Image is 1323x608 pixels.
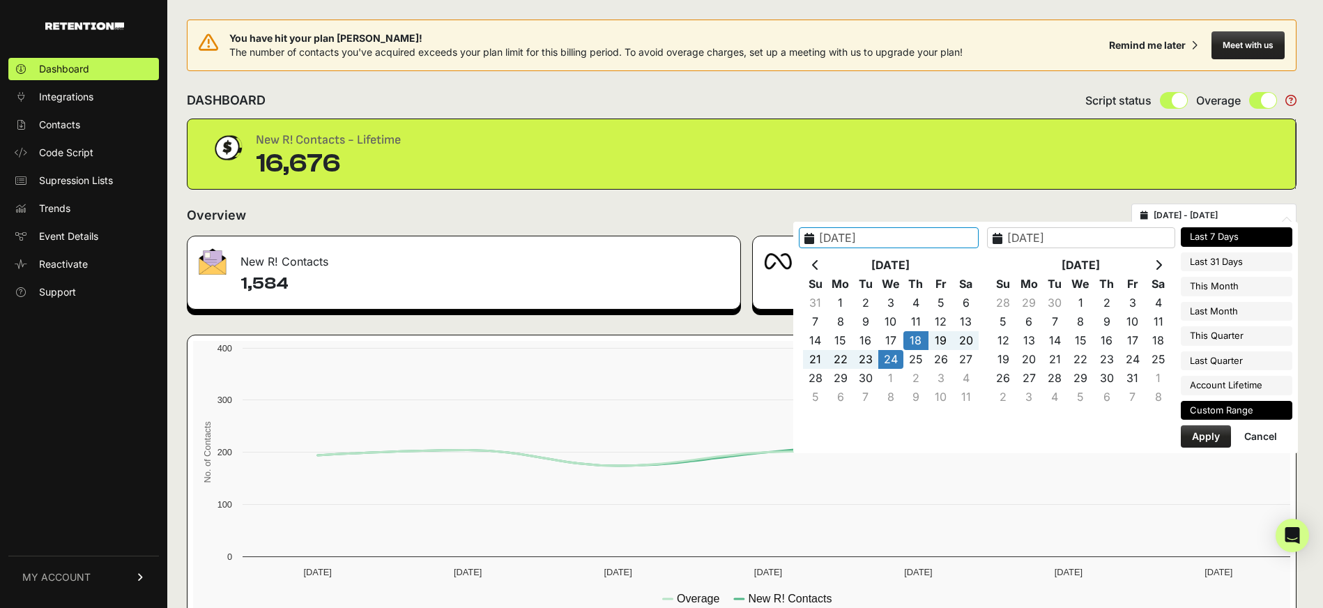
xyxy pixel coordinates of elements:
[202,421,213,482] text: No. of Contacts
[991,350,1016,369] td: 19
[878,312,903,331] td: 10
[991,275,1016,294] th: Su
[828,256,954,275] th: [DATE]
[1055,567,1083,577] text: [DATE]
[8,281,159,303] a: Support
[878,331,903,350] td: 17
[1016,350,1042,369] td: 20
[1068,369,1094,388] td: 29
[903,312,928,331] td: 11
[39,118,80,132] span: Contacts
[1068,294,1094,312] td: 1
[748,593,832,605] text: New R! Contacts
[853,275,878,294] th: Tu
[8,86,159,108] a: Integrations
[1068,312,1094,331] td: 8
[1181,227,1292,247] li: Last 7 Days
[39,285,76,299] span: Support
[39,146,93,160] span: Code Script
[1016,388,1042,406] td: 3
[199,248,227,275] img: fa-envelope-19ae18322b30453b285274b1b8af3d052b27d846a4fbe8435d1a52b978f639a2.png
[803,294,828,312] td: 31
[1119,388,1145,406] td: 7
[753,236,1296,278] div: Meta Audience
[954,369,979,388] td: 4
[1119,350,1145,369] td: 24
[39,90,93,104] span: Integrations
[188,236,740,278] div: New R! Contacts
[1211,31,1285,59] button: Meet with us
[853,369,878,388] td: 30
[1181,351,1292,371] li: Last Quarter
[803,369,828,388] td: 28
[878,350,903,369] td: 24
[853,331,878,350] td: 16
[803,350,828,369] td: 21
[803,331,828,350] td: 14
[1276,519,1309,552] div: Open Intercom Messenger
[1016,294,1042,312] td: 29
[1016,256,1146,275] th: [DATE]
[904,567,932,577] text: [DATE]
[8,58,159,80] a: Dashboard
[928,388,954,406] td: 10
[853,350,878,369] td: 23
[1016,369,1042,388] td: 27
[954,331,979,350] td: 20
[803,312,828,331] td: 7
[1181,401,1292,420] li: Custom Range
[1094,331,1119,350] td: 16
[903,294,928,312] td: 4
[954,294,979,312] td: 6
[8,114,159,136] a: Contacts
[39,62,89,76] span: Dashboard
[8,225,159,248] a: Event Details
[187,91,266,110] h2: DASHBOARD
[1094,369,1119,388] td: 30
[1181,302,1292,321] li: Last Month
[39,202,70,215] span: Trends
[954,275,979,294] th: Sa
[1042,331,1068,350] td: 14
[878,294,903,312] td: 3
[1181,425,1231,448] button: Apply
[22,570,91,584] span: MY ACCOUNT
[217,395,232,405] text: 300
[1145,388,1171,406] td: 8
[903,275,928,294] th: Th
[764,253,792,270] img: fa-meta-2f981b61bb99beabf952f7030308934f19ce035c18b003e963880cc3fabeebb7.png
[928,275,954,294] th: Fr
[1068,275,1094,294] th: We
[256,150,401,178] div: 16,676
[1094,388,1119,406] td: 6
[828,369,853,388] td: 29
[1094,350,1119,369] td: 23
[240,273,729,295] h4: 1,584
[828,388,853,406] td: 6
[1042,294,1068,312] td: 30
[754,567,782,577] text: [DATE]
[1181,326,1292,346] li: This Quarter
[903,388,928,406] td: 9
[878,369,903,388] td: 1
[39,257,88,271] span: Reactivate
[828,331,853,350] td: 15
[229,31,963,45] span: You have hit your plan [PERSON_NAME]!
[828,350,853,369] td: 22
[1042,369,1068,388] td: 28
[991,331,1016,350] td: 12
[803,388,828,406] td: 5
[1068,350,1094,369] td: 22
[1145,312,1171,331] td: 11
[8,169,159,192] a: Supression Lists
[991,294,1016,312] td: 28
[1119,294,1145,312] td: 3
[828,312,853,331] td: 8
[878,275,903,294] th: We
[1094,294,1119,312] td: 2
[828,275,853,294] th: Mo
[227,552,232,562] text: 0
[1068,331,1094,350] td: 15
[1094,312,1119,331] td: 9
[1042,275,1068,294] th: Tu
